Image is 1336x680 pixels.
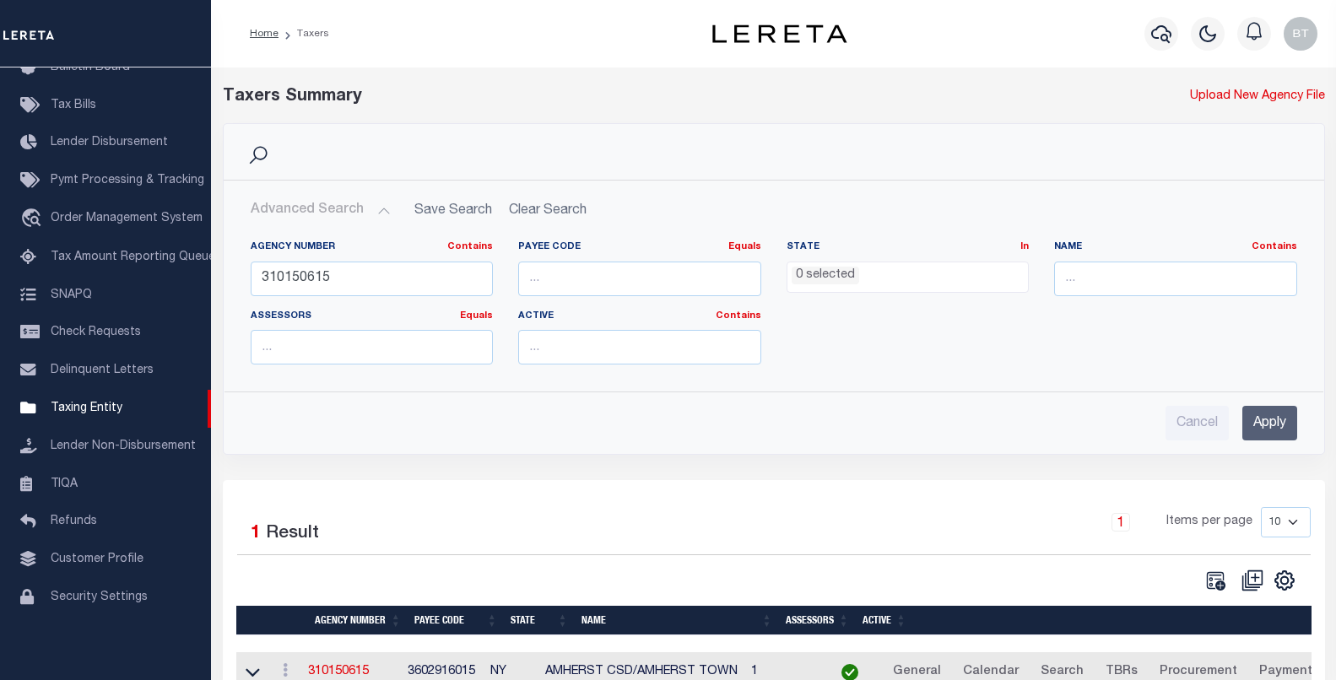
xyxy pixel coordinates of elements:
[51,478,78,489] span: TIQA
[51,137,168,148] span: Lender Disbursement
[1284,17,1317,51] img: svg+xml;base64,PHN2ZyB4bWxucz0iaHR0cDovL3d3dy53My5vcmcvMjAwMC9zdmciIHBvaW50ZXItZXZlbnRzPSJub25lIi...
[51,251,215,263] span: Tax Amount Reporting Queue
[856,606,913,635] th: Active: activate to sort column ascending
[308,666,369,677] a: 310150615
[1112,513,1130,532] a: 1
[408,606,504,635] th: Payee Code: activate to sort column ascending
[251,262,494,296] input: ...
[518,240,761,255] label: Payee Code
[308,606,408,635] th: Agency Number: activate to sort column ascending
[20,208,47,230] i: travel_explore
[279,26,329,41] li: Taxers
[51,289,92,300] span: SNAPQ
[51,402,122,414] span: Taxing Entity
[266,521,319,548] label: Result
[1020,242,1029,251] a: In
[251,525,261,542] span: 1
[779,606,856,635] th: Assessors: activate to sort column ascending
[51,515,97,527] span: Refunds
[575,606,779,635] th: Name: activate to sort column ascending
[792,267,859,285] li: 0 selected
[51,100,96,111] span: Tax Bills
[1054,240,1297,255] label: Name
[1166,513,1252,532] span: Items per page
[51,213,203,224] span: Order Management System
[518,262,761,296] input: ...
[716,311,761,321] a: Contains
[251,194,391,227] button: Advanced Search
[518,330,761,364] input: ...
[787,240,1030,255] label: State
[518,310,761,324] label: Active
[1190,88,1325,106] a: Upload New Agency File
[51,327,141,338] span: Check Requests
[250,29,279,39] a: Home
[447,242,493,251] a: Contains
[251,310,494,324] label: Assessors
[51,440,196,452] span: Lender Non-Disbursement
[712,24,847,43] img: logo-dark.svg
[51,364,154,376] span: Delinquent Letters
[1054,262,1297,296] input: ...
[51,62,130,73] span: Bulletin Board
[1166,406,1229,440] input: Cancel
[51,175,204,186] span: Pymt Processing & Tracking
[728,242,761,251] a: Equals
[460,311,493,321] a: Equals
[1252,242,1297,251] a: Contains
[223,84,1043,110] div: Taxers Summary
[51,553,143,565] span: Customer Profile
[51,591,148,603] span: Security Settings
[1242,406,1297,440] input: Apply
[504,606,575,635] th: State: activate to sort column ascending
[251,330,494,364] input: ...
[251,240,494,255] label: Agency Number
